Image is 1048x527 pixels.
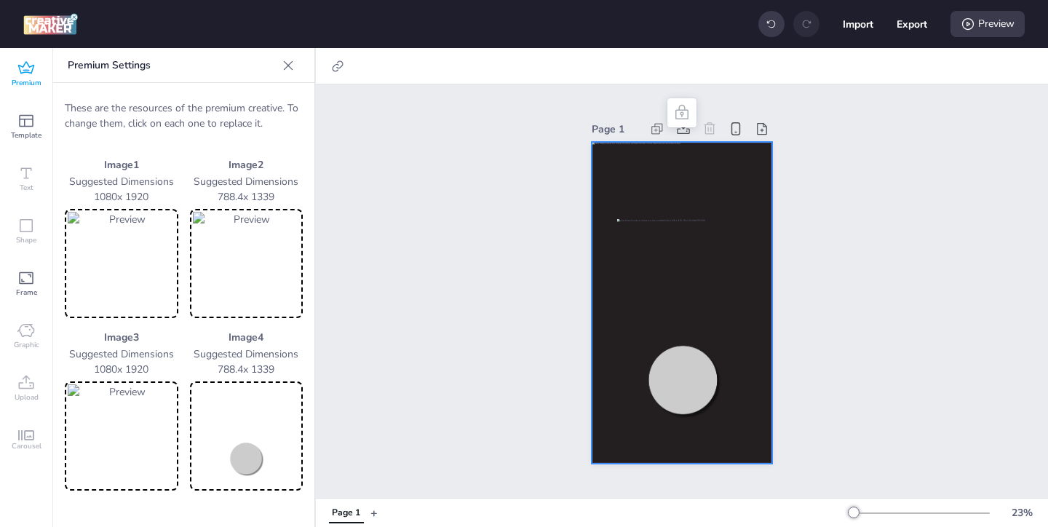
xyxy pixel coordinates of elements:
p: Suggested Dimensions [190,174,303,189]
button: + [370,500,378,526]
span: Upload [15,392,39,403]
p: These are the resources of the premium creative. To change them, click on each one to replace it. [65,100,303,131]
p: Suggested Dimensions [190,346,303,362]
span: Frame [16,287,37,298]
img: Preview [68,384,175,488]
div: Tabs [322,500,370,526]
img: Preview [193,212,301,315]
span: Template [11,130,41,141]
p: 788.4 x 1339 [190,189,303,205]
p: Image 3 [65,330,178,345]
p: Image 1 [65,157,178,173]
button: Import [843,9,873,39]
img: Preview [68,212,175,315]
span: Shape [16,234,36,246]
span: Text [20,182,33,194]
p: 788.4 x 1339 [190,362,303,377]
p: 1080 x 1920 [65,189,178,205]
p: 1080 x 1920 [65,362,178,377]
p: Image 2 [190,157,303,173]
span: Premium [12,77,41,89]
img: Preview [193,384,301,488]
p: Suggested Dimensions [65,346,178,362]
div: 23 % [1004,505,1039,520]
div: Page 1 [592,122,641,137]
div: Preview [950,11,1025,37]
div: Page 1 [332,507,360,520]
span: Carousel [12,440,41,452]
img: logo Creative Maker [23,13,78,35]
p: Premium Settings [68,48,277,83]
p: Suggested Dimensions [65,174,178,189]
p: Image 4 [190,330,303,345]
button: Export [897,9,927,39]
span: Graphic [14,339,39,351]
